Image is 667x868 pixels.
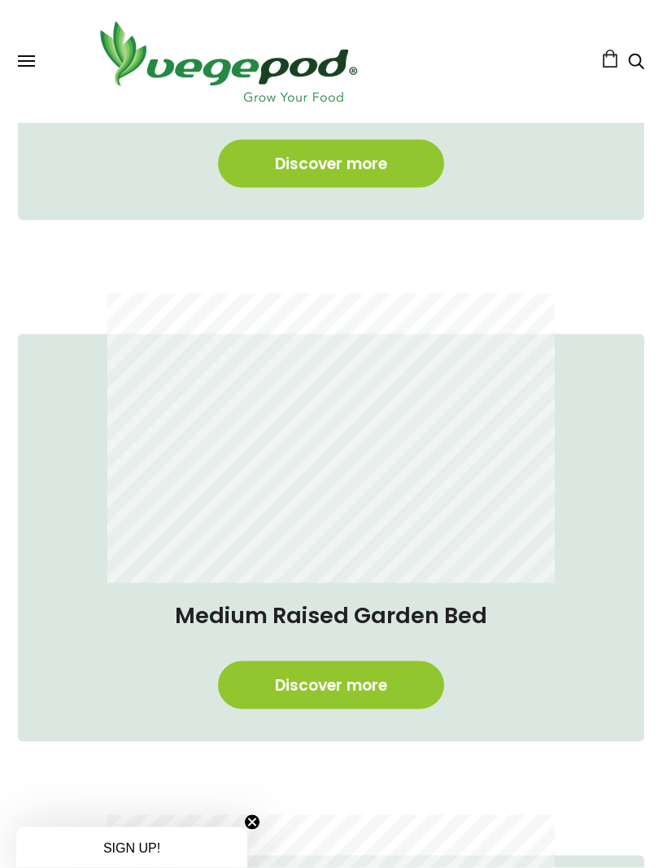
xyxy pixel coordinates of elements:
[244,814,260,831] button: Close teaser
[628,55,644,72] a: Search
[34,600,628,632] h4: Medium Raised Garden Bed
[85,16,370,107] img: Vegepod
[103,841,160,855] span: SIGN UP!
[218,661,444,709] a: Discover more
[218,140,444,188] a: Discover more
[16,827,247,868] div: SIGN UP!Close teaser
